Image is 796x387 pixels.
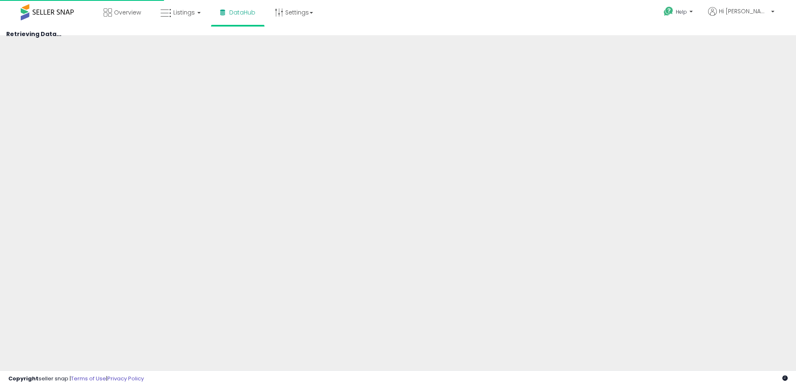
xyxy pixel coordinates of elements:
[229,8,255,17] span: DataHub
[6,31,790,37] h4: Retrieving Data...
[663,6,674,17] i: Get Help
[708,7,774,26] a: Hi [PERSON_NAME]
[173,8,195,17] span: Listings
[719,7,769,15] span: Hi [PERSON_NAME]
[114,8,141,17] span: Overview
[676,8,687,15] span: Help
